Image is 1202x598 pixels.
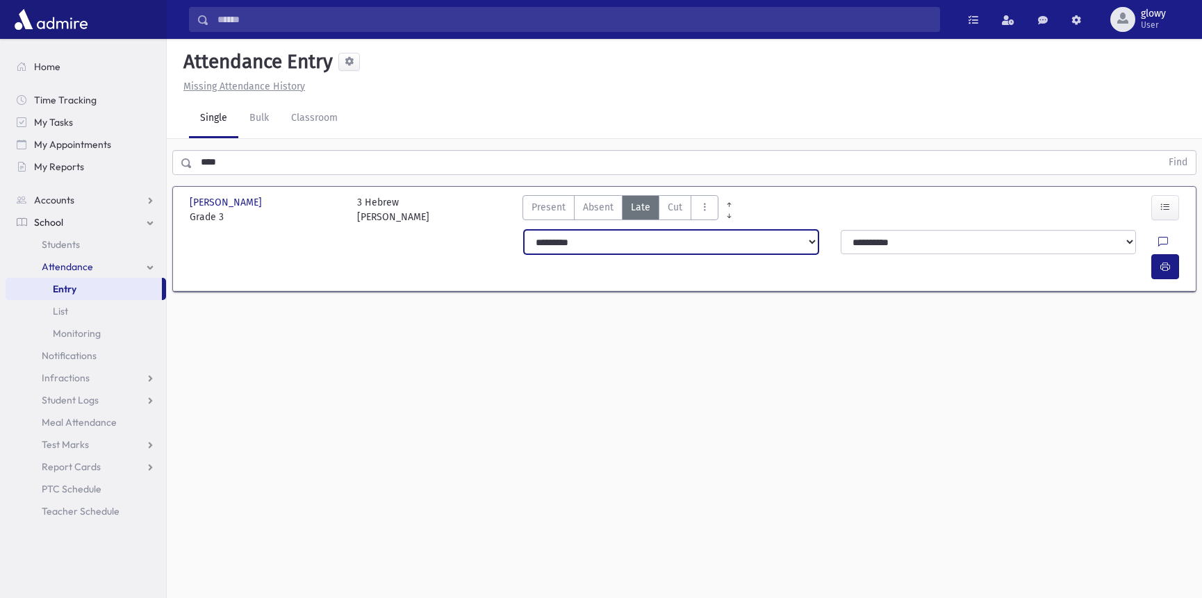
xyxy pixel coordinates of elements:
span: Report Cards [42,460,101,473]
a: PTC Schedule [6,478,166,500]
span: Grade 3 [190,210,343,224]
a: My Appointments [6,133,166,156]
a: Teacher Schedule [6,500,166,522]
a: School [6,211,166,233]
a: Infractions [6,367,166,389]
span: Student Logs [42,394,99,406]
span: glowy [1141,8,1166,19]
span: [PERSON_NAME] [190,195,265,210]
span: School [34,216,63,229]
span: Notifications [42,349,97,362]
span: List [53,305,68,317]
span: Meal Attendance [42,416,117,429]
a: Report Cards [6,456,166,478]
span: My Reports [34,160,84,173]
a: Accounts [6,189,166,211]
span: Infractions [42,372,90,384]
span: Entry [53,283,76,295]
a: Missing Attendance History [178,81,305,92]
span: Test Marks [42,438,89,451]
a: Time Tracking [6,89,166,111]
span: PTC Schedule [42,483,101,495]
a: Single [189,99,238,138]
a: My Reports [6,156,166,178]
span: Attendance [42,260,93,273]
span: Present [532,200,566,215]
span: Cut [668,200,682,215]
a: Classroom [280,99,349,138]
span: Accounts [34,194,74,206]
span: Home [34,60,60,73]
a: My Tasks [6,111,166,133]
span: Students [42,238,80,251]
a: Monitoring [6,322,166,344]
span: My Appointments [34,138,111,151]
span: Time Tracking [34,94,97,106]
span: Absent [583,200,614,215]
a: Student Logs [6,389,166,411]
button: Find [1160,151,1196,174]
img: AdmirePro [11,6,91,33]
span: Late [631,200,650,215]
span: My Tasks [34,116,73,128]
a: Test Marks [6,433,166,456]
span: Monitoring [53,327,101,340]
a: Entry [6,278,162,300]
span: User [1141,19,1166,31]
a: Meal Attendance [6,411,166,433]
div: AttTypes [522,195,718,224]
a: Attendance [6,256,166,278]
input: Search [209,7,939,32]
a: Students [6,233,166,256]
a: Bulk [238,99,280,138]
h5: Attendance Entry [178,50,333,74]
a: Home [6,56,166,78]
span: Teacher Schedule [42,505,120,517]
a: Notifications [6,344,166,367]
a: List [6,300,166,322]
div: 3 Hebrew [PERSON_NAME] [357,195,429,224]
u: Missing Attendance History [183,81,305,92]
